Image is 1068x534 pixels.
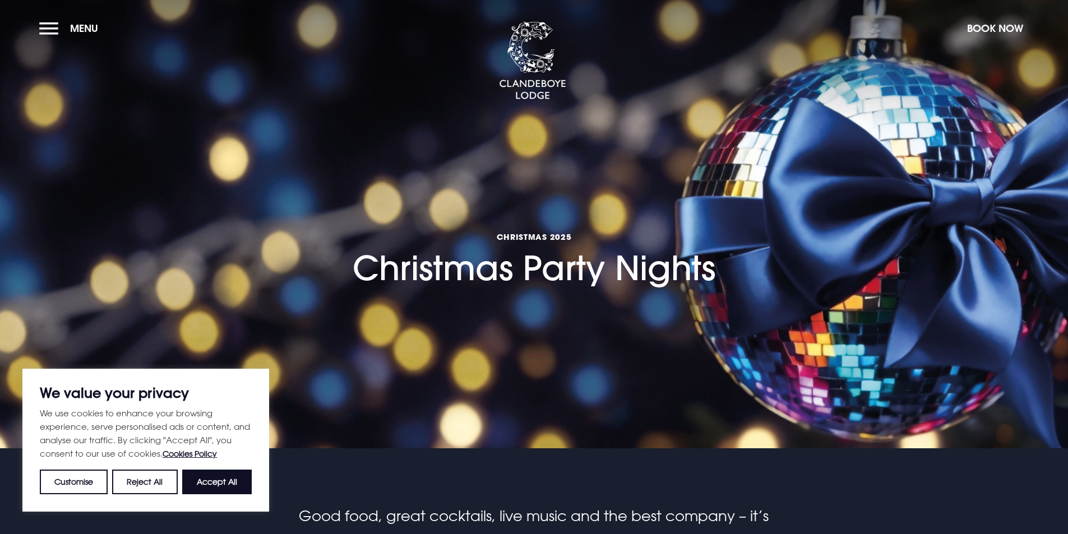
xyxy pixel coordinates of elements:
[163,449,217,458] a: Cookies Policy
[40,406,252,461] p: We use cookies to enhance your browsing experience, serve personalised ads or content, and analys...
[499,22,566,100] img: Clandeboye Lodge
[353,231,715,242] span: Christmas 2025
[40,386,252,400] p: We value your privacy
[70,22,98,35] span: Menu
[40,470,108,494] button: Customise
[22,369,269,512] div: We value your privacy
[353,166,715,289] h1: Christmas Party Nights
[39,16,104,40] button: Menu
[961,16,1029,40] button: Book Now
[112,470,177,494] button: Reject All
[182,470,252,494] button: Accept All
